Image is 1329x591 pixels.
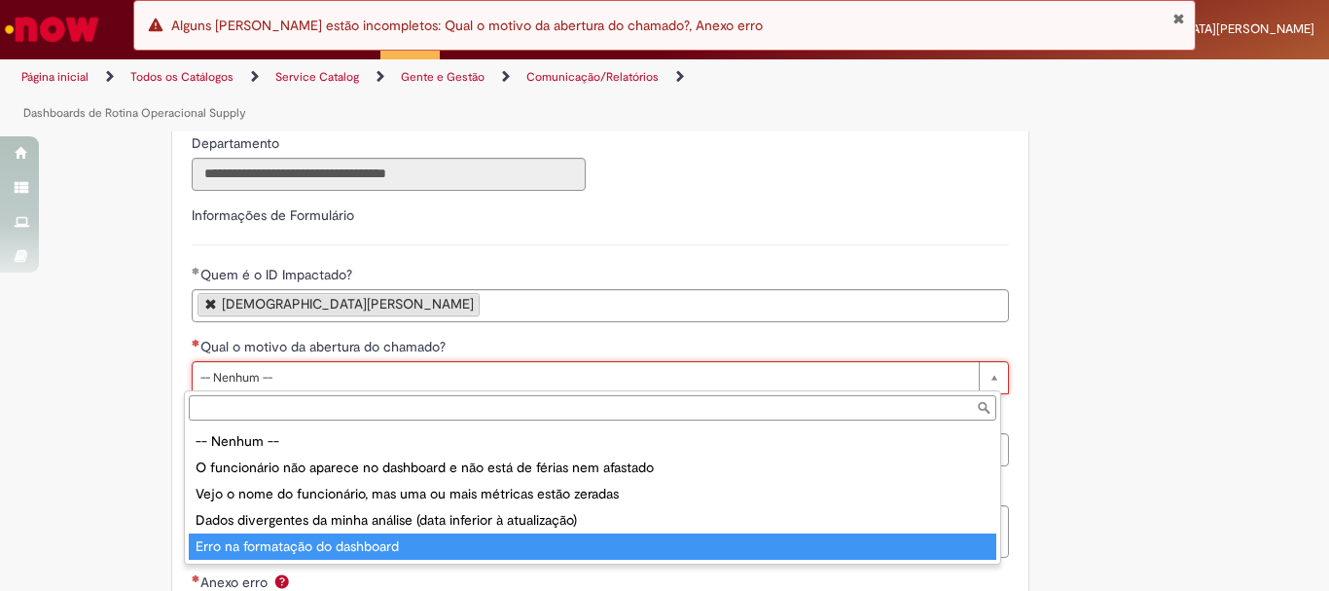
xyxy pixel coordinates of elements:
[189,481,996,507] div: Vejo o nome do funcionário, mas uma ou mais métricas estão zeradas
[189,428,996,455] div: -- Nenhum --
[189,455,996,481] div: O funcionário não aparece no dashboard e não está de férias nem afastado
[189,507,996,534] div: Dados divergentes da minha análise (data inferior à atualização)
[189,534,996,560] div: Erro na formatação do dashboard
[185,425,1000,564] ul: Qual o motivo da abertura do chamado?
